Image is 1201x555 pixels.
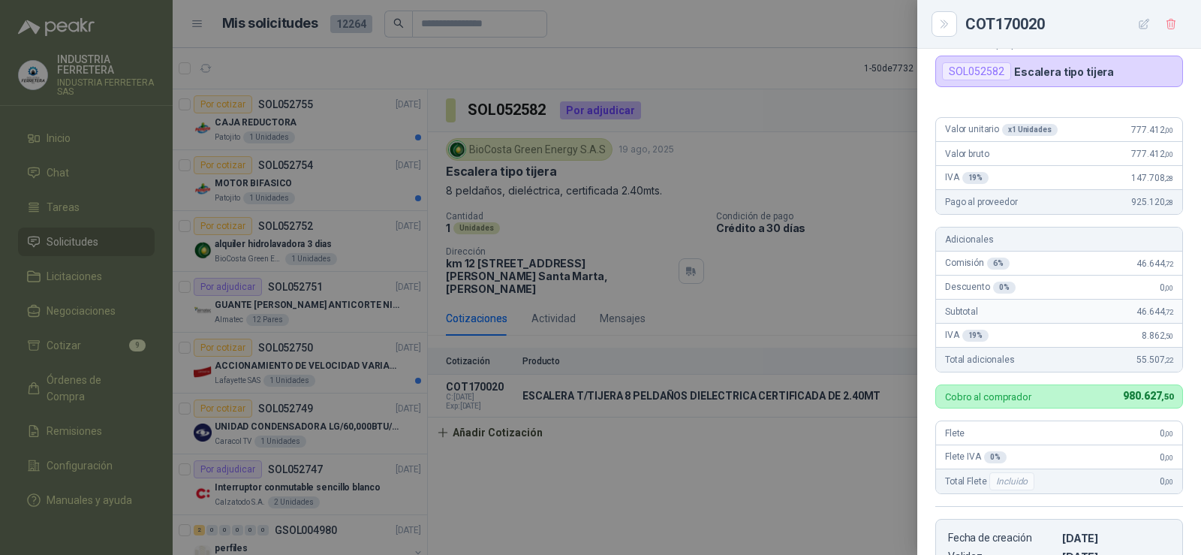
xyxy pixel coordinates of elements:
[1131,125,1173,135] span: 777.412
[1164,478,1173,486] span: ,00
[945,306,978,317] span: Subtotal
[984,451,1007,463] div: 0 %
[1161,392,1173,402] span: ,50
[948,532,1056,544] p: Fecha de creación
[1062,532,1170,544] p: [DATE]
[945,282,1016,294] span: Descuento
[1131,173,1173,183] span: 147.708
[1136,258,1173,269] span: 46.644
[1160,452,1173,463] span: 0
[1164,126,1173,134] span: ,00
[945,258,1010,270] span: Comisión
[1164,454,1173,462] span: ,00
[942,62,1011,80] div: SOL052582
[945,472,1037,490] span: Total Flete
[1164,308,1173,316] span: ,72
[1014,65,1114,78] p: Escalera tipo tijera
[945,197,1018,207] span: Pago al proveedor
[962,172,989,184] div: 19 %
[936,228,1182,252] div: Adicionales
[945,330,989,342] span: IVA
[993,282,1016,294] div: 0 %
[987,258,1010,270] div: 6 %
[1164,260,1173,268] span: ,72
[1164,356,1173,364] span: ,22
[1160,476,1173,487] span: 0
[1164,332,1173,340] span: ,50
[945,451,1007,463] span: Flete IVA
[935,15,953,33] button: Close
[1002,124,1058,136] div: x 1 Unidades
[945,124,1058,136] span: Valor unitario
[1131,197,1173,207] span: 925.120
[1164,430,1173,438] span: ,00
[962,330,989,342] div: 19 %
[1164,174,1173,182] span: ,28
[1142,330,1173,341] span: 8.862
[1164,284,1173,292] span: ,00
[1164,150,1173,158] span: ,00
[1131,149,1173,159] span: 777.412
[1123,390,1173,402] span: 980.627
[945,149,989,159] span: Valor bruto
[1136,354,1173,365] span: 55.507
[1160,282,1173,293] span: 0
[936,348,1182,372] div: Total adicionales
[965,12,1183,36] div: COT170020
[945,428,965,439] span: Flete
[1136,306,1173,317] span: 46.644
[1164,198,1173,207] span: ,28
[989,472,1034,490] div: Incluido
[945,172,989,184] span: IVA
[1160,428,1173,439] span: 0
[945,392,1031,402] p: Cobro al comprador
